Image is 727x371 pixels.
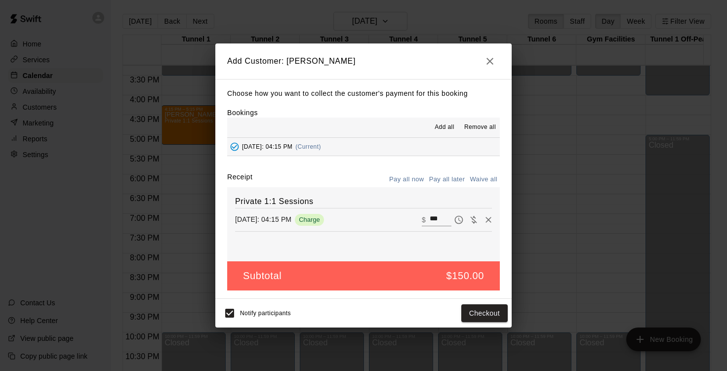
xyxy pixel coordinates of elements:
[460,120,500,135] button: Remove all
[427,172,468,187] button: Pay all later
[446,269,485,283] h5: $150.00
[461,304,508,323] button: Checkout
[227,109,258,117] label: Bookings
[227,87,500,100] p: Choose how you want to collect the customer's payment for this booking
[242,143,292,150] span: [DATE]: 04:15 PM
[227,139,242,154] button: Added - Collect Payment
[481,212,496,227] button: Remove
[451,215,466,223] span: Pay later
[429,120,460,135] button: Add all
[466,215,481,223] span: Waive payment
[422,215,426,225] p: $
[215,43,512,79] h2: Add Customer: [PERSON_NAME]
[235,214,291,224] p: [DATE]: 04:15 PM
[435,123,454,132] span: Add all
[387,172,427,187] button: Pay all now
[295,143,321,150] span: (Current)
[240,310,291,317] span: Notify participants
[467,172,500,187] button: Waive all
[464,123,496,132] span: Remove all
[227,172,252,187] label: Receipt
[227,138,500,156] button: Added - Collect Payment[DATE]: 04:15 PM(Current)
[235,195,492,208] h6: Private 1:1 Sessions
[295,216,324,223] span: Charge
[243,269,282,283] h5: Subtotal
